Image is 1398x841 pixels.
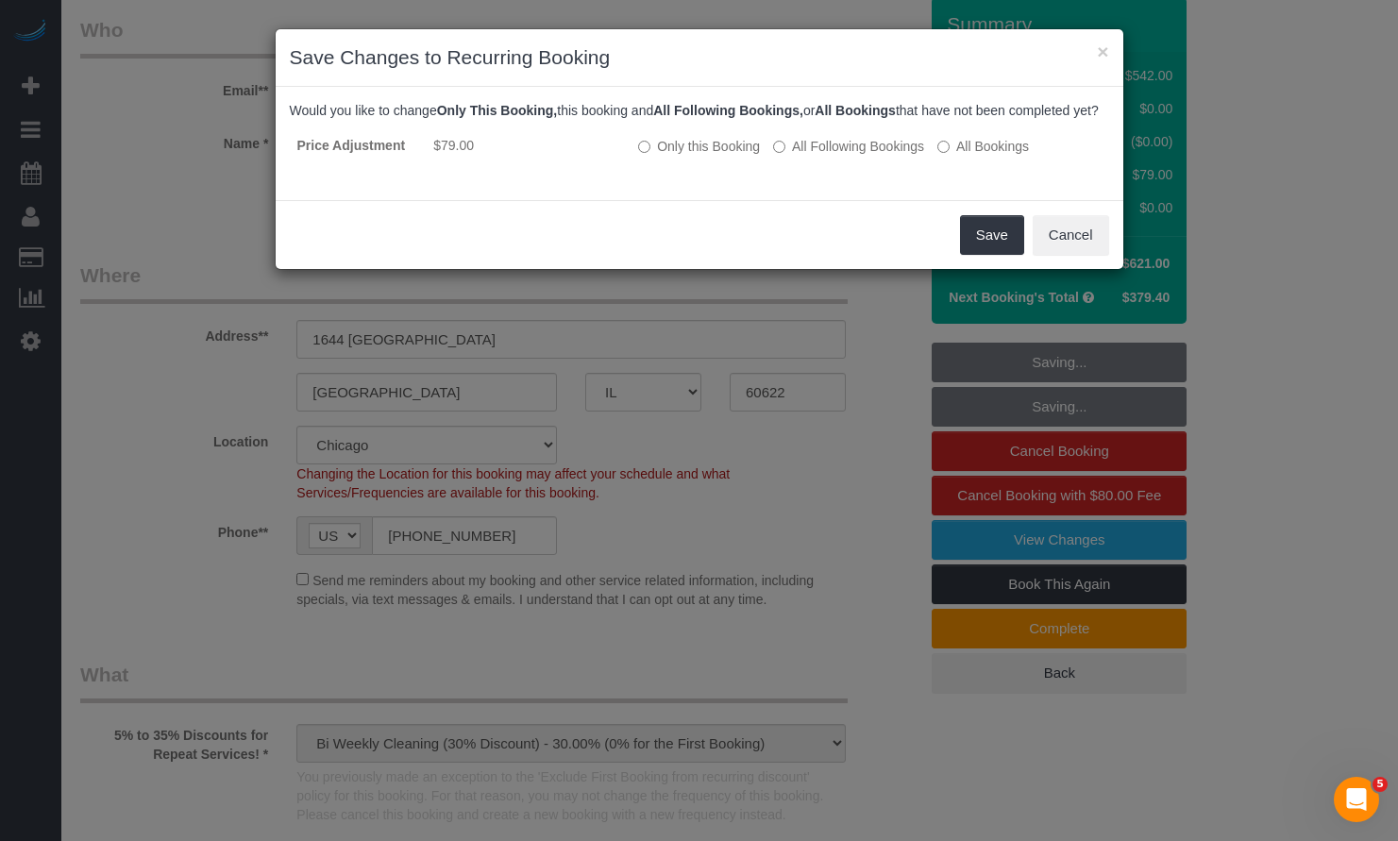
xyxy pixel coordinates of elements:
label: This and all the bookings after it will be changed. [773,137,924,156]
button: Cancel [1033,215,1109,255]
input: Only this Booking [638,141,650,153]
label: All bookings that have not been completed yet will be changed. [937,137,1029,156]
p: Would you like to change this booking and or that have not been completed yet? [290,101,1109,120]
input: All Bookings [937,141,950,153]
button: × [1097,42,1108,61]
h3: Save Changes to Recurring Booking [290,43,1109,72]
b: All Bookings [815,103,896,118]
strong: Price Adjustment [297,138,406,153]
button: Save [960,215,1024,255]
input: All Following Bookings [773,141,785,153]
label: All other bookings in the series will remain the same. [638,137,760,156]
li: $79.00 [433,136,623,155]
iframe: Intercom live chat [1334,777,1379,822]
b: Only This Booking, [437,103,558,118]
span: 5 [1373,777,1388,792]
b: All Following Bookings, [653,103,803,118]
